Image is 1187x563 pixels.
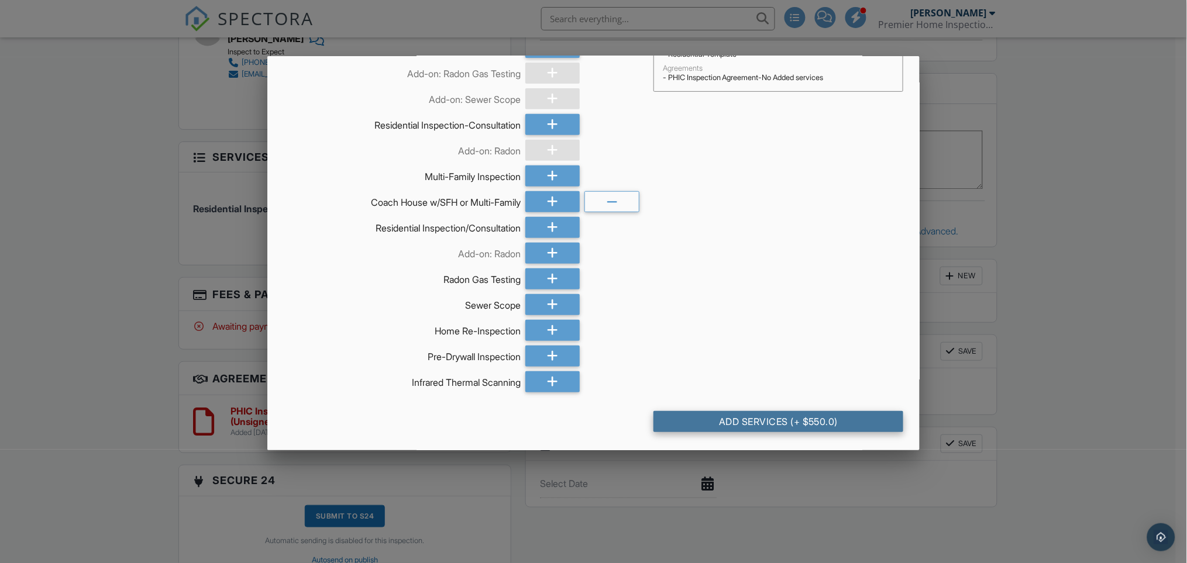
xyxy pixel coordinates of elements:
div: Sewer Scope [284,294,521,312]
div: Coach House w/SFH or Multi-Family [284,191,521,209]
div: Agreements [663,64,894,73]
div: - PHIC Inspection Agreement-No Added services [663,73,894,82]
div: Add-on: Radon Gas Testing [284,63,521,80]
div: Add-on: Sewer Scope [284,88,521,106]
div: Add Services (+ $550.0) [653,411,904,432]
div: Pre-Drywall Inspection [284,346,521,363]
div: Add-on: Radon [284,140,521,157]
div: Home Re-Inspection [284,320,521,337]
div: Radon Gas Testing [284,268,521,286]
div: Residential Inspection-Consultation [284,114,521,132]
div: Multi-Family Inspection [284,165,521,183]
div: Infrared Thermal Scanning [284,371,521,389]
div: Residential Inspection/Consultation [284,217,521,234]
div: Add-on: Radon [284,243,521,260]
div: Open Intercom Messenger [1147,523,1175,551]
